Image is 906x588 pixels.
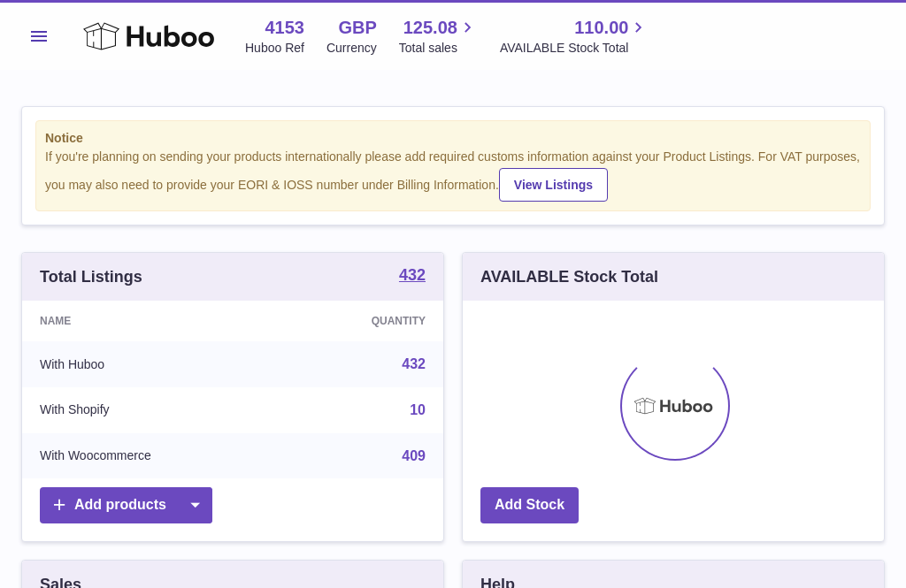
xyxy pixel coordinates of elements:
[574,16,628,40] span: 110.00
[265,16,304,40] strong: 4153
[22,341,283,387] td: With Huboo
[402,448,426,463] a: 409
[399,267,426,286] a: 432
[399,40,478,57] span: Total sales
[500,40,649,57] span: AVAILABLE Stock Total
[500,16,649,57] a: 110.00 AVAILABLE Stock Total
[480,266,658,287] h3: AVAILABLE Stock Total
[338,16,376,40] strong: GBP
[40,266,142,287] h3: Total Listings
[22,387,283,433] td: With Shopify
[480,487,579,523] a: Add Stock
[399,16,478,57] a: 125.08 Total sales
[22,433,283,479] td: With Woocommerce
[45,130,861,147] strong: Notice
[245,40,304,57] div: Huboo Ref
[22,301,283,341] th: Name
[40,487,212,523] a: Add products
[410,402,426,417] a: 10
[326,40,377,57] div: Currency
[399,267,426,283] strong: 432
[403,16,457,40] span: 125.08
[402,356,426,371] a: 432
[45,149,861,202] div: If you're planning on sending your products internationally please add required customs informati...
[283,301,443,341] th: Quantity
[499,168,608,202] a: View Listings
